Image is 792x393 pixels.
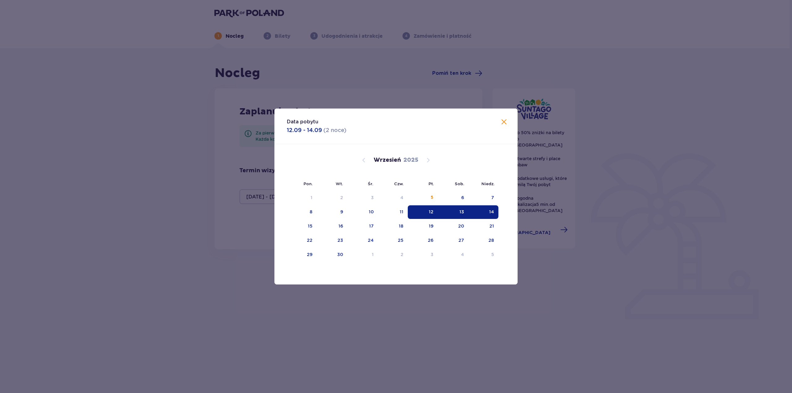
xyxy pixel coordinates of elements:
div: 6 [461,194,464,201]
div: 13 [459,209,464,215]
td: Choose niedziela, 7 września 2025 as your check-in date. It’s available. [468,191,498,205]
small: Wt. [336,181,343,186]
div: 4 [400,194,403,201]
td: Choose niedziela, 28 września 2025 as your check-in date. It’s available. [468,234,498,247]
p: 12.09 - 14.09 [287,126,322,134]
small: Pon. [303,181,313,186]
td: Choose niedziela, 21 września 2025 as your check-in date. It’s available. [468,220,498,233]
td: Choose wtorek, 16 września 2025 as your check-in date. It’s available. [317,220,347,233]
td: Choose środa, 1 października 2025 as your check-in date. It’s available. [347,248,378,262]
div: 17 [369,223,374,229]
td: Choose piątek, 5 września 2025 as your check-in date. It’s available. [408,191,438,205]
div: 18 [399,223,403,229]
td: Choose piątek, 19 września 2025 as your check-in date. It’s available. [408,220,438,233]
td: Choose sobota, 20 września 2025 as your check-in date. It’s available. [438,220,468,233]
p: 2025 [403,156,418,164]
div: Calendar [274,144,518,272]
div: 23 [338,237,343,243]
td: Not available. środa, 3 września 2025 [347,191,378,205]
div: 11 [400,209,403,215]
div: 26 [428,237,433,243]
td: Choose sobota, 6 września 2025 as your check-in date. It’s available. [438,191,468,205]
td: Choose piątek, 3 października 2025 as your check-in date. It’s available. [408,248,438,262]
td: Selected as start date. piątek, 12 września 2025 [408,205,438,219]
td: Choose środa, 24 września 2025 as your check-in date. It’s available. [347,234,378,247]
div: 5 [431,194,433,201]
td: Not available. poniedziałek, 1 września 2025 [287,191,317,205]
td: Choose czwartek, 25 września 2025 as your check-in date. It’s available. [378,234,408,247]
p: Data pobytu [287,118,318,125]
small: Niedz. [481,181,495,186]
div: 2 [340,194,343,201]
td: Choose piątek, 26 września 2025 as your check-in date. It’s available. [408,234,438,247]
td: Choose poniedziałek, 29 września 2025 as your check-in date. It’s available. [287,248,317,262]
td: Choose poniedziałek, 15 września 2025 as your check-in date. It’s available. [287,220,317,233]
div: 9 [340,209,343,215]
div: 16 [338,223,343,229]
div: 12 [429,209,433,215]
td: Selected as end date. niedziela, 14 września 2025 [468,205,498,219]
td: Choose niedziela, 5 października 2025 as your check-in date. It’s available. [468,248,498,262]
td: Choose poniedziałek, 8 września 2025 as your check-in date. It’s available. [287,205,317,219]
td: Choose wtorek, 9 września 2025 as your check-in date. It’s available. [317,205,347,219]
div: 20 [458,223,464,229]
div: 22 [307,237,312,243]
div: 15 [308,223,312,229]
td: Choose czwartek, 11 września 2025 as your check-in date. It’s available. [378,205,408,219]
small: Śr. [368,181,373,186]
div: 3 [371,194,374,201]
td: Choose sobota, 4 października 2025 as your check-in date. It’s available. [438,248,468,262]
div: 10 [369,209,374,215]
td: Choose wtorek, 30 września 2025 as your check-in date. It’s available. [317,248,347,262]
td: Choose czwartek, 18 września 2025 as your check-in date. It’s available. [378,220,408,233]
div: 19 [429,223,433,229]
div: 24 [368,237,374,243]
td: Choose środa, 10 września 2025 as your check-in date. It’s available. [347,205,378,219]
td: Choose sobota, 27 września 2025 as your check-in date. It’s available. [438,234,468,247]
div: 8 [310,209,312,215]
td: Selected. sobota, 13 września 2025 [438,205,468,219]
td: Choose czwartek, 2 października 2025 as your check-in date. It’s available. [378,248,408,262]
td: Not available. wtorek, 2 września 2025 [317,191,347,205]
td: Choose poniedziałek, 22 września 2025 as your check-in date. It’s available. [287,234,317,247]
td: Not available. czwartek, 4 września 2025 [378,191,408,205]
small: Czw. [394,181,404,186]
div: 27 [458,237,464,243]
td: Choose środa, 17 września 2025 as your check-in date. It’s available. [347,220,378,233]
small: Pt. [428,181,434,186]
small: Sob. [455,181,464,186]
div: 25 [398,237,403,243]
div: 1 [311,194,312,201]
p: ( 2 noce ) [323,126,346,134]
td: Choose wtorek, 23 września 2025 as your check-in date. It’s available. [317,234,347,247]
p: Wrzesień [374,156,401,164]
